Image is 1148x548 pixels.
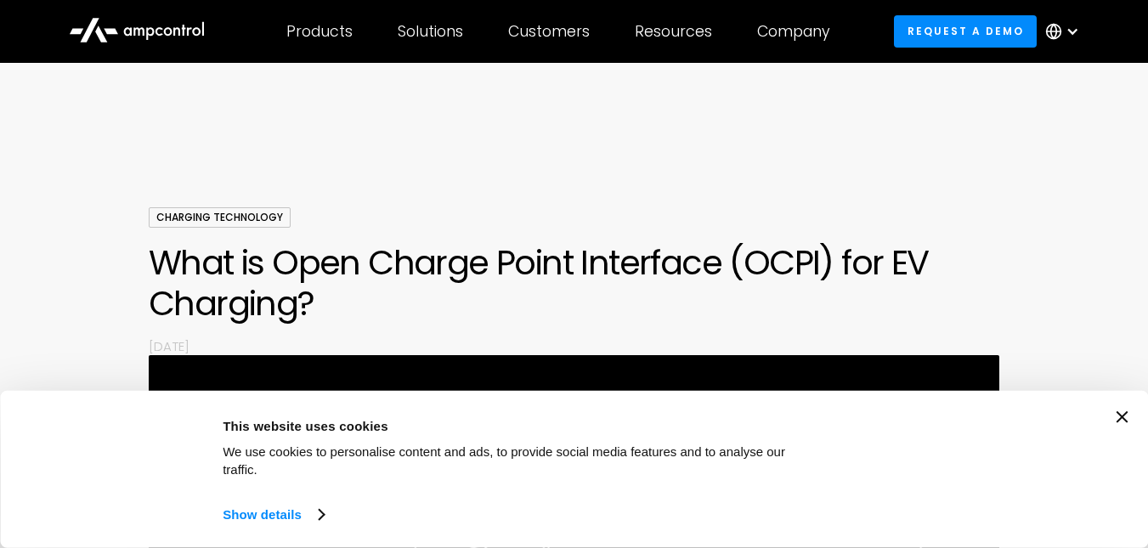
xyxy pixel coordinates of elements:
div: Resources [635,22,712,41]
span: We use cookies to personalise content and ads, to provide social media features and to analyse ou... [223,444,785,477]
div: Company [757,22,830,41]
div: Products [286,22,353,41]
div: This website uses cookies [223,415,822,436]
p: [DATE] [149,337,999,355]
button: Okay [841,411,1084,460]
div: Customers [508,22,590,41]
a: Show details [223,502,323,528]
div: Solutions [398,22,463,41]
div: Charging Technology [149,207,291,228]
button: Close banner [1116,411,1128,423]
a: Request a demo [894,15,1037,47]
h1: What is Open Charge Point Interface (OCPI) for EV Charging? [149,242,999,324]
